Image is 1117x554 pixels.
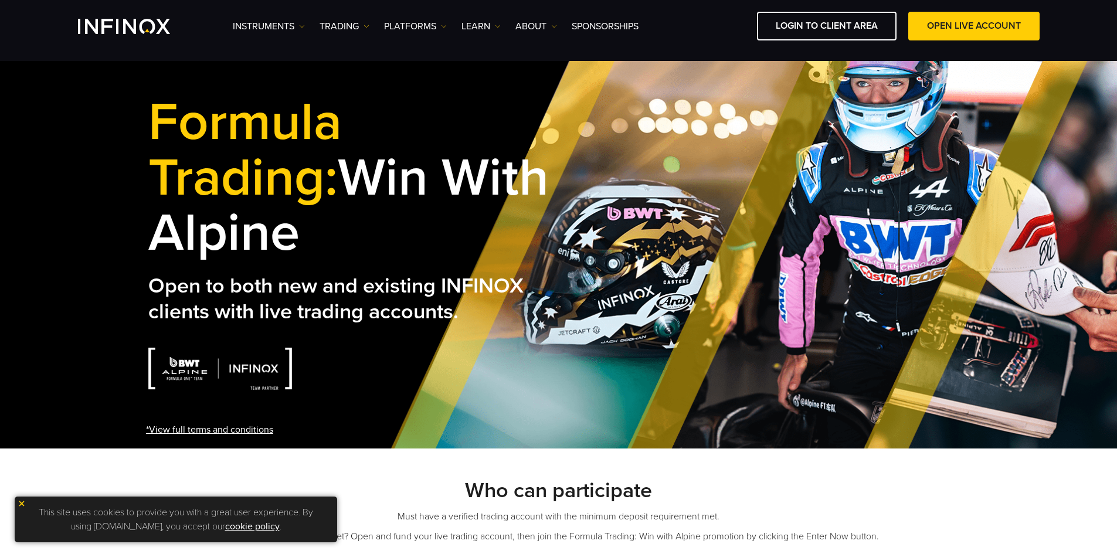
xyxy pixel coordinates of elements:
[908,12,1040,40] a: OPEN LIVE ACCOUNT
[384,19,447,33] a: PLATFORMS
[461,19,501,33] a: Learn
[148,90,549,265] strong: Win with Alpine
[21,502,331,536] p: This site uses cookies to provide you with a great user experience. By using [DOMAIN_NAME], you a...
[148,90,342,210] span: Formula Trading:
[148,529,969,543] p: Don’t have an account yet? Open and fund your live trading account, then join the Formula Trading...
[78,19,198,34] a: INFINOX Logo
[515,19,557,33] a: ABOUT
[225,521,280,532] a: cookie policy
[148,509,969,524] p: Must have a verified trading account with the minimum deposit requirement met.
[1,112,35,124] span: (Required)
[757,12,897,40] a: LOGIN TO CLIENT AREA
[148,273,524,324] strong: Open to both new and existing INFINOX clients with live trading accounts.
[18,499,26,508] img: yellow close icon
[146,423,273,437] a: *View full terms and conditions
[572,19,639,33] a: SPONSORSHIPS
[1,179,35,191] span: (Required)
[465,478,652,503] strong: Who can participate
[1,274,35,286] span: (Required)
[233,19,305,33] a: Instruments
[320,19,369,33] a: TRADING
